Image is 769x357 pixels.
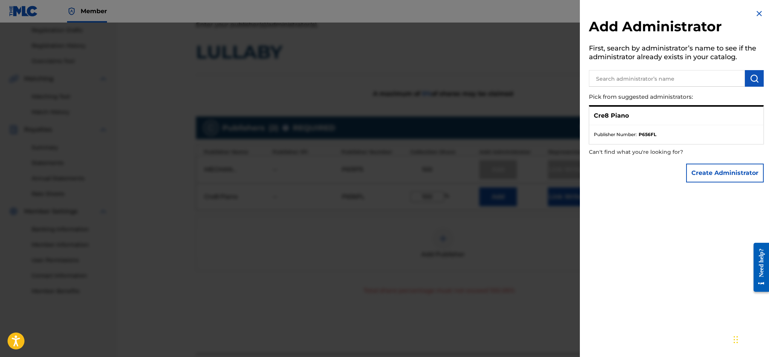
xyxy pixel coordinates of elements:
iframe: Resource Center [748,237,769,297]
button: Create Administrator [686,164,764,182]
p: Pick from suggested administrators: [589,89,721,105]
p: Cre8 Piano [594,111,629,120]
h2: Add Administrator [589,18,764,37]
div: Drag [734,328,738,351]
input: Search administrator’s name [589,70,745,87]
img: Top Rightsholder [67,7,76,16]
img: MLC Logo [9,6,38,17]
p: Can't find what you're looking for? [589,144,721,160]
span: Publisher Number : [594,131,637,138]
span: Member [81,7,107,15]
h5: First, search by administrator’s name to see if the administrator already exists in your catalog. [589,42,764,66]
strong: P656FL [639,131,656,138]
iframe: Chat Widget [731,321,769,357]
img: Search Works [750,74,759,83]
